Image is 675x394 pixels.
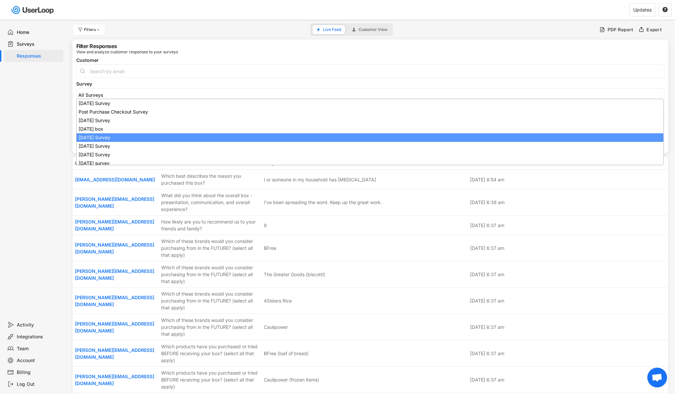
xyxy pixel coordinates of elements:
div: Which products have you purchased or tried BEFORE receiving your box? (select all that apply) [161,369,260,390]
a: [EMAIL_ADDRESS][DOMAIN_NAME] [75,177,155,182]
span: Customer View [359,28,387,32]
div: BFree (loaf of bread) [264,350,309,357]
div: Account [17,357,61,364]
button: Customer View [348,25,391,34]
div: How likely are you to recommend us to your friends and family? [161,218,260,232]
li: [DATE] Survey [77,99,663,108]
li: [DATE] Survey [77,116,663,125]
a: [PERSON_NAME][EMAIL_ADDRESS][DOMAIN_NAME] [75,268,154,281]
button:  [662,7,668,13]
a: [PERSON_NAME][EMAIL_ADDRESS][DOMAIN_NAME] [75,196,154,209]
div: [DATE] 8:54 am [470,176,666,183]
div: Caulipower (frozen items) [264,376,319,383]
a: [PERSON_NAME][EMAIL_ADDRESS][DOMAIN_NAME] [75,219,154,231]
li: [DATE] survey [77,159,663,168]
img: userloop-logo-01.svg [10,3,56,17]
li: [DATE] Survey [77,142,663,150]
div: Which best describes the reason you purchased this box? [161,172,260,186]
div: 8 [264,222,267,229]
div: User [75,160,157,167]
a: [PERSON_NAME][EMAIL_ADDRESS][DOMAIN_NAME] [75,347,154,360]
div: Survey [76,82,664,86]
div: The Greater Goods (biscotti) [264,271,325,278]
div: Surveys [17,41,61,47]
span: Live Feed [323,28,341,32]
div: Integrations [17,334,61,340]
div: Which of these brands would you consider purchasing from in the FUTURE? (select all that apply) [161,290,260,311]
div: What did you think about the overall box - presentation, communication, and overall experience? [161,192,260,213]
a: [PERSON_NAME][EMAIL_ADDRESS][DOMAIN_NAME] [75,242,154,254]
div: I've been spreading the word. Keep up the great work. [264,199,382,206]
div: Activity [17,322,61,328]
div: [DATE] 6:37 am [470,376,666,383]
text:  [662,7,668,13]
div: BFree [264,245,276,251]
div: Billing [17,369,61,376]
a: [PERSON_NAME][EMAIL_ADDRESS][DOMAIN_NAME] [75,321,154,333]
div: Export [647,27,662,33]
div: Team [17,346,61,352]
div: 4Sisters Rice [264,297,292,304]
div: [DATE] 6:37 am [470,271,666,278]
div: Filter Responses [76,43,117,49]
div: View and analyze customer responses to your surveys [76,50,178,54]
input: All Surveys [78,92,666,98]
input: Search by email [76,65,664,78]
div: Log Out [17,381,61,387]
div: [DATE] 6:38 am [470,199,666,206]
div: Which of these brands would you consider purchasing from in the FUTURE? (select all that apply) [161,317,260,337]
a: [PERSON_NAME][EMAIL_ADDRESS][DOMAIN_NAME] [75,295,154,307]
div: Updates [633,8,652,12]
div: [DATE] 6:37 am [470,350,666,357]
div: Home [17,29,61,36]
button: Live Feed [312,25,345,34]
a: [PERSON_NAME][EMAIL_ADDRESS][DOMAIN_NAME] [75,374,154,386]
div: [DATE] 6:37 am [470,222,666,229]
div: [DATE] 6:37 am [470,324,666,330]
div: Which of these brands would you consider purchasing from in the FUTURE? (select all that apply) [161,238,260,258]
div: Responses [17,53,61,59]
div: Which products have you purchased or tried BEFORE receiving your box? (select all that apply) [161,343,260,364]
div: I or someone in my household has [MEDICAL_DATA] [264,176,376,183]
li: [DATE] Survey [77,150,663,159]
div: [DATE] 6:37 am [470,245,666,251]
div: Customer [76,58,664,63]
div: Caulipower [264,324,288,330]
a: Open chat [647,368,667,387]
div: Filters [84,28,101,32]
li: Post Purchase Checkout Survey [77,108,663,116]
li: [DATE] box [77,125,663,133]
div: PDF Report [608,27,634,33]
li: [DATE] Survey [77,133,663,142]
div: Which of these brands would you consider purchasing from in the FUTURE? (select all that apply) [161,264,260,285]
div: [DATE] 6:37 am [470,297,666,304]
